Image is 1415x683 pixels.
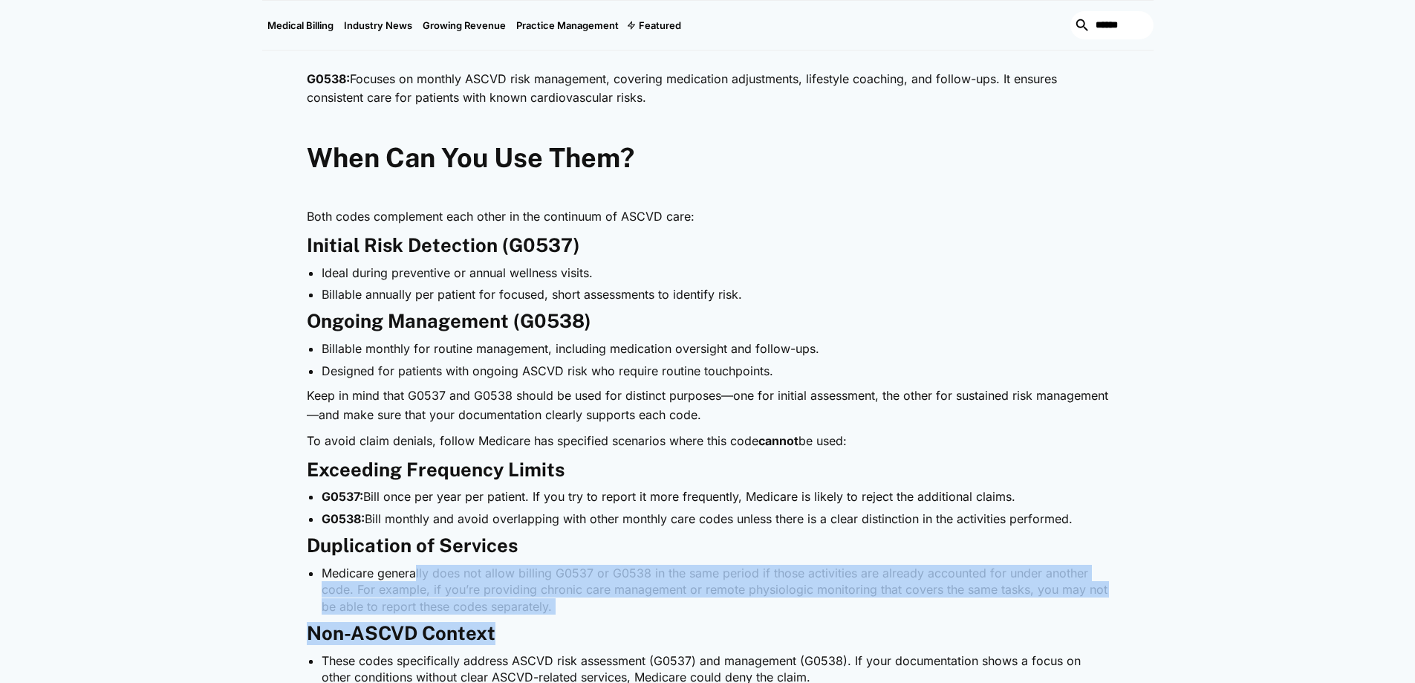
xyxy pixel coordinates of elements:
[624,1,686,50] div: Featured
[322,565,1109,615] li: Medicare generally does not allow billing G0537 or G0538 in the same period if those activities a...
[322,363,1109,379] li: Designed for patients with ongoing ASCVD risk who require routine touchpoints.
[307,432,1109,451] p: To avoid claim denials, follow Medicare has specified scenarios where this code be used:
[511,1,624,50] a: Practice Management
[262,1,339,50] a: Medical Billing
[322,488,1109,505] li: Bill once per year per patient. If you try to report it more frequently, Medicare is likely to re...
[307,386,1109,424] p: Keep in mind that G0537 and G0538 should be used for distinct purposes—one for initial assessment...
[307,115,1109,135] p: ‍
[639,19,681,31] div: Featured
[307,459,565,481] strong: Exceeding Frequency Limits
[307,207,1109,227] p: Both codes complement each other in the continuum of ASCVD care:
[417,1,511,50] a: Growing Revenue
[307,70,1109,108] p: Focuses on monthly ASCVD risk management, covering medication adjustments, lifestyle coaching, an...
[307,534,518,557] strong: Duplication of Services
[322,511,365,526] strong: G0538:
[322,286,1109,302] li: Billable annually per patient for focused, short assessments to identify risk.
[322,265,1109,281] li: Ideal during preventive or annual wellness visits.
[307,71,350,86] strong: G0538:
[339,1,417,50] a: Industry News
[322,340,1109,357] li: Billable monthly for routine management, including medication oversight and follow-ups.
[307,43,1109,62] p: ‍
[307,622,495,644] strong: Non-ASCVD Context
[758,433,798,448] strong: cannot
[307,234,580,256] strong: Initial Risk Detection (G0537)
[322,489,363,504] strong: G0537:
[307,310,591,332] strong: Ongoing Management (G0538)
[307,181,1109,201] p: ‍
[307,142,634,173] strong: When Can You Use Them?
[322,511,1109,527] li: Bill monthly and avoid overlapping with other monthly care codes unless there is a clear distinct...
